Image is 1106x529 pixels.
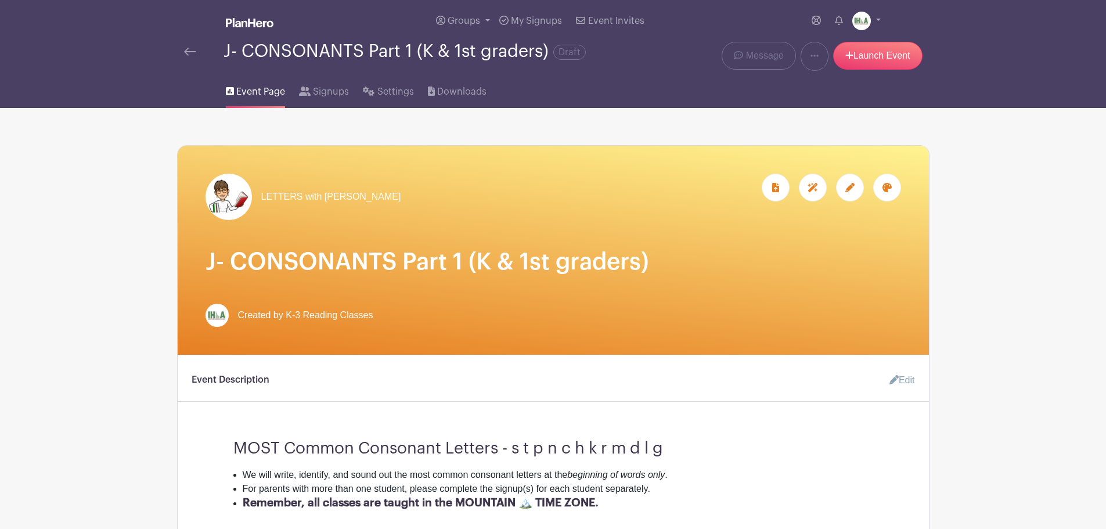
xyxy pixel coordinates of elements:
span: Event Invites [588,16,644,26]
a: Event Page [226,71,285,108]
em: beginning of words only [567,470,665,480]
img: IHLA%20white%20logo_NEW.png [852,12,871,30]
strong: Remember, all classes are taught in the MOUNTAIN 🏔️ TIME ZONE. [243,497,599,508]
span: Downloads [437,85,487,99]
img: logo_white-6c42ec7e38ccf1d336a20a19083b03d10ae64f83f12c07503d8b9e83406b4c7d.svg [226,18,273,27]
span: LETTERS with [PERSON_NAME] [261,190,401,204]
img: Screenshot%202025-08-14%20104942.png [206,174,252,220]
span: Event Page [236,85,285,99]
a: Downloads [428,71,487,108]
a: Signups [299,71,349,108]
span: Signups [313,85,349,99]
div: J- CONSONANTS Part 1 (K & 1st graders) [224,42,586,61]
img: IHLA%20white%20logo_NEW.png [206,304,229,327]
span: Settings [377,85,414,99]
a: Edit [880,369,915,392]
li: We will write, identify, and sound out the most common consonant letters at the . [243,468,873,482]
span: Draft [553,45,586,60]
li: For parents with more than one student, please complete the signup(s) for each student separately. [243,482,873,496]
a: LETTERS with [PERSON_NAME] [206,174,401,220]
a: Launch Event [833,42,923,70]
img: back-arrow-29a5d9b10d5bd6ae65dc969a981735edf675c4d7a1fe02e03b50dbd4ba3cdb55.svg [184,48,196,56]
h6: Event Description [192,375,269,386]
a: Message [722,42,795,70]
span: My Signups [511,16,562,26]
span: Created by K-3 Reading Classes [238,308,373,322]
h3: MOST Common Consonant Letters - s t p n c h k r m d l g [233,430,873,459]
span: Message [746,49,784,63]
h1: J- CONSONANTS Part 1 (K & 1st graders) [206,248,901,276]
a: Settings [363,71,413,108]
span: Groups [448,16,480,26]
